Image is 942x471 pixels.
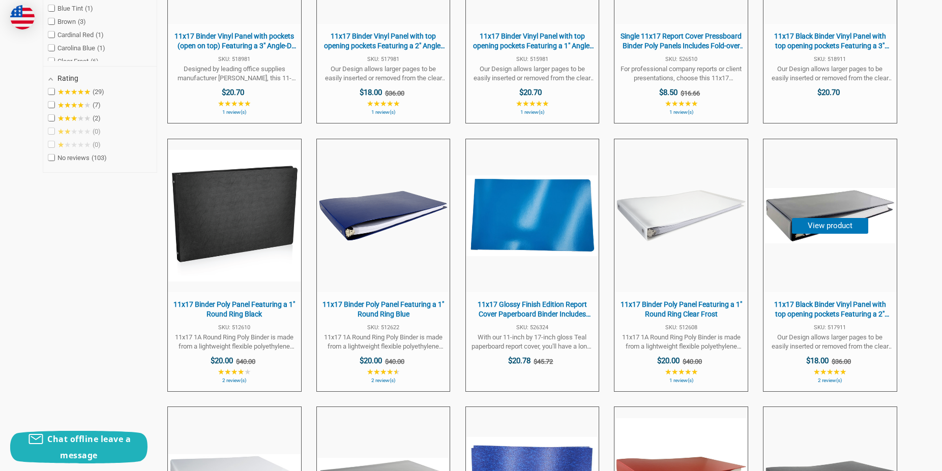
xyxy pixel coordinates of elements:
[57,74,78,82] span: Rating
[218,368,251,376] span: ★★★★★
[173,378,296,383] span: 2 review(s)
[466,175,598,256] img: 11x17 Glossy Finish Edition Report Cover Paperboard Binder Includes Fold-over Metal Fasteners Glo...
[657,356,680,365] span: $20.00
[471,325,594,330] span: SKU: 526324
[620,110,742,115] span: 1 review(s)
[173,65,296,83] span: Designed by leading office supplies manufacturer [PERSON_NAME], this 11-inch by 17-inch Angle-D v...
[681,89,700,97] span: $16.66
[471,333,594,351] span: With our 11-inch by 17-inch gloss Teal paperboard report cover, you'll have a long-lasting, easy-...
[222,88,244,97] span: $20.70
[620,333,742,351] span: 11x17 1A Round Ring Poly Binder is made from a lightweight flexible polyethylene plastic, and fea...
[57,101,91,109] span: ★★★★★
[173,325,296,330] span: SKU: 512610
[620,300,742,320] span: 11x17 Binder Poly Panel Featuring a 1" Round Ring Clear Frost
[93,101,101,109] span: 7
[48,5,93,13] span: Blue Tint
[769,333,891,351] span: Our Design allows larger pages to be easily inserted or removed from the clear overlay pockets. C...
[173,56,296,62] span: SKU: 518981
[534,358,553,365] span: $45.72
[665,100,698,108] span: ★★★★★
[93,114,101,122] span: 2
[471,56,594,62] span: SKU: 515981
[57,141,91,149] span: ★★★★★
[48,31,104,39] span: Cardinal Red
[48,154,107,162] span: No reviews
[173,333,296,351] span: 11x17 1A Round Ring Poly Binder is made from a lightweight flexible polyethylene plastic, and fea...
[96,31,104,39] span: 1
[173,300,296,320] span: 11x17 Binder Poly Panel Featuring a 1" Round Ring Black
[93,141,101,148] span: 0
[769,325,891,330] span: SKU: 517911
[317,139,450,392] a: 11x17 Binder Poly Panel Featuring a 1
[322,378,445,383] span: 2 review(s)
[792,218,868,234] button: View product
[385,89,404,97] span: $36.00
[57,128,91,136] span: ★★★★★
[317,150,449,281] img: 11x17 Binder Poly Panel Featuring a 1" Round Ring Blue
[620,378,742,383] span: 1 review(s)
[93,128,101,135] span: 0
[764,188,896,243] img: 11x17 Black Binder Vinyl Panel with top opening pockets Featuring a 2" Angle-D Ring
[620,56,742,62] span: SKU: 526510
[360,356,382,365] span: $20.00
[10,5,35,29] img: duty and tax information for United States
[832,358,851,365] span: $36.00
[218,100,251,108] span: ★★★★★
[769,65,891,83] span: Our Design allows larger pages to be easily inserted or removed from the clear overlay pockets. C...
[173,32,296,51] span: 11x17 Binder Vinyl Panel with pockets (open on top) Featuring a 3" Angle-D Ring White
[519,88,542,97] span: $20.70
[322,110,445,115] span: 1 review(s)
[858,444,942,471] iframe: Google Customer Reviews
[57,114,91,122] span: ★★★★★
[813,368,846,376] span: ★★★★★
[211,356,233,365] span: $20.00
[78,18,86,25] span: 3
[471,65,594,83] span: Our Design allows larger pages to be easily inserted or removed from the clear overlay pockets. C...
[367,368,400,376] span: ★★★★★
[769,56,891,62] span: SKU: 518911
[385,358,404,365] span: $40.00
[466,139,599,392] a: 11x17 Glossy Finish Edition Report Cover Paperboard Binder Includes Fold-over Metal Fasteners Glo...
[471,110,594,115] span: 1 review(s)
[322,325,445,330] span: SKU: 512622
[47,433,131,461] span: Chat offline leave a message
[769,378,891,383] span: 2 review(s)
[322,32,445,51] span: 11x17 Binder Vinyl Panel with top opening pockets Featuring a 2" Angle-D Ring White
[85,5,93,12] span: 1
[57,88,91,96] span: ★★★★★
[48,18,86,26] span: Brown
[10,431,148,463] button: Chat offline leave a message
[471,300,594,320] span: 11x17 Glossy Finish Edition Report Cover Paperboard Binder Includes Fold-over Metal Fasteners Glo...
[620,325,742,330] span: SKU: 512608
[769,300,891,320] span: 11x17 Black Binder Vinyl Panel with top opening pockets Featuring a 2" Angle-D Ring
[91,57,99,65] span: 6
[508,356,531,365] span: $20.78
[93,88,104,96] span: 29
[360,88,382,97] span: $18.00
[806,356,829,365] span: $18.00
[763,139,896,392] a: 11x17 Black Binder Vinyl Panel with top opening pockets Featuring a 2
[48,44,105,52] span: Carolina Blue
[817,88,840,97] span: $20.70
[769,32,891,51] span: 11x17 Black Binder Vinyl Panel with top opening pockets Featuring a 3" Angle-D Ring
[322,333,445,351] span: 11x17 1A Round Ring Poly Binder is made from a lightweight flexible polyethylene plastic, and fea...
[322,56,445,62] span: SKU: 517981
[620,65,742,83] span: For professional company reports or client presentations, choose this 11x17 polyethylene and pres...
[471,32,594,51] span: 11x17 Binder Vinyl Panel with top opening pockets Featuring a 1" Angle-D Ring White
[620,32,742,51] span: Single 11x17 Report Cover Pressboard Binder Poly Panels Includes Fold-over Metal Fasteners | Black
[236,358,255,365] span: $40.00
[516,100,549,108] span: ★★★★★
[322,300,445,320] span: 11x17 Binder Poly Panel Featuring a 1" Round Ring Blue
[665,368,698,376] span: ★★★★★
[615,150,747,281] img: 11x17 Binder Poly Panel Featuring a 1" Round Ring Clear Frost
[683,358,702,365] span: $40.00
[92,154,107,162] span: 103
[168,139,301,392] a: 11x17 Binder Poly Panel Featuring a 1
[173,110,296,115] span: 1 review(s)
[659,88,678,97] span: $8.50
[322,65,445,83] span: Our Design allows larger pages to be easily inserted or removed from the clear overlay pockets. C...
[48,57,99,66] span: Clear Frost
[367,100,400,108] span: ★★★★★
[97,44,105,52] span: 1
[614,139,747,392] a: 11x17 Binder Poly Panel Featuring a 1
